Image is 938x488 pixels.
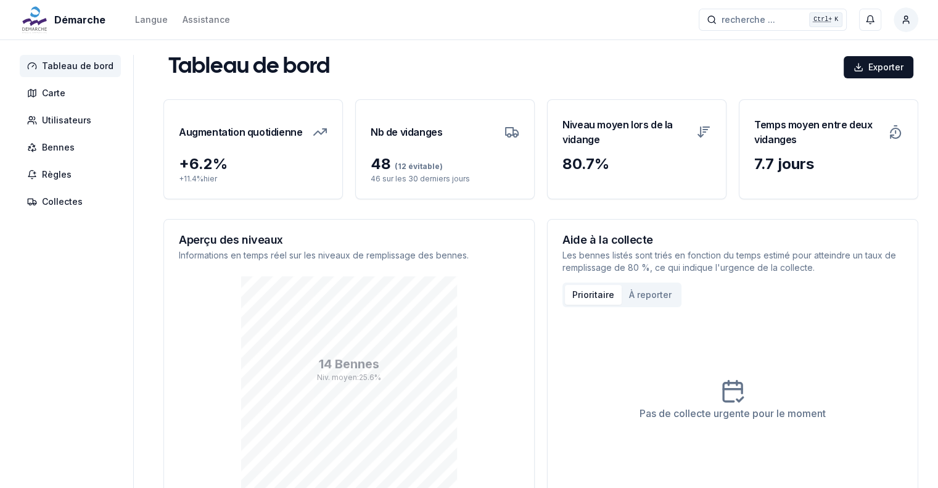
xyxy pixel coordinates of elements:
[562,154,711,174] div: 80.7 %
[179,249,519,262] p: Informations en temps réel sur les niveaux de remplissage des bennes.
[699,9,847,31] button: recherche ...Ctrl+K
[42,60,113,72] span: Tableau de bord
[565,285,622,305] button: Prioritaire
[20,55,126,77] a: Tableau de bord
[179,234,519,246] h3: Aperçu des niveaux
[42,196,83,208] span: Collectes
[562,249,903,274] p: Les bennes listés sont triés en fonction du temps estimé pour atteindre un taux de remplissage de...
[20,191,126,213] a: Collectes
[844,56,913,78] button: Exporter
[20,163,126,186] a: Règles
[20,109,126,131] a: Utilisateurs
[722,14,775,26] span: recherche ...
[20,82,126,104] a: Carte
[20,12,110,27] a: Démarche
[371,154,519,174] div: 48
[42,114,91,126] span: Utilisateurs
[168,55,330,80] h1: Tableau de bord
[371,174,519,184] p: 46 sur les 30 derniers jours
[42,141,75,154] span: Bennes
[562,234,903,246] h3: Aide à la collecte
[640,406,826,421] div: Pas de collecte urgente pour le moment
[754,154,903,174] div: 7.7 jours
[562,115,689,149] h3: Niveau moyen lors de la vidange
[179,174,327,184] p: + 11.4 % hier
[135,14,168,26] div: Langue
[391,162,443,171] span: (12 évitable)
[20,5,49,35] img: Démarche Logo
[54,12,105,27] span: Démarche
[42,87,65,99] span: Carte
[622,285,679,305] button: À reporter
[20,136,126,159] a: Bennes
[371,115,442,149] h3: Nb de vidanges
[179,115,302,149] h3: Augmentation quotidienne
[183,12,230,27] a: Assistance
[42,168,72,181] span: Règles
[135,12,168,27] button: Langue
[179,154,327,174] div: + 6.2 %
[754,115,881,149] h3: Temps moyen entre deux vidanges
